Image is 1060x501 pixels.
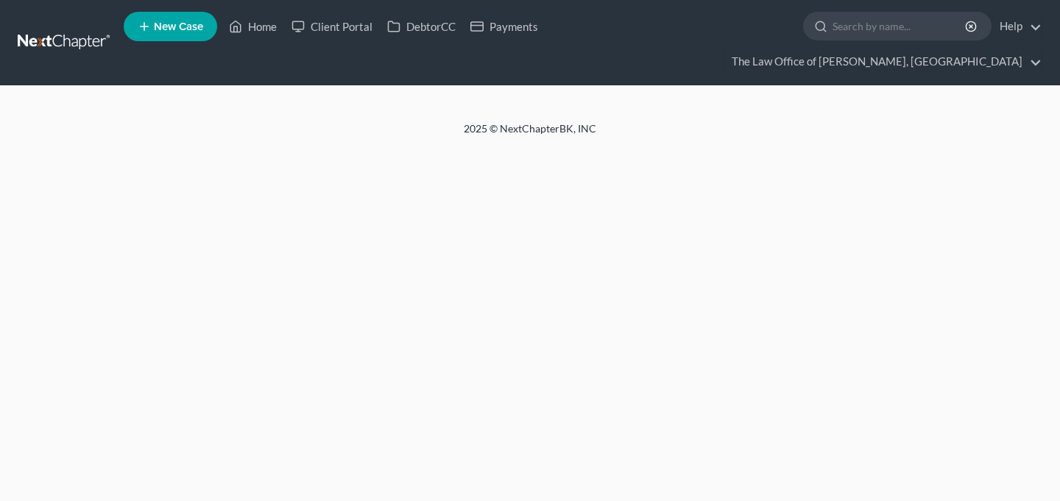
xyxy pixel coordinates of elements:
[154,21,203,32] span: New Case
[724,49,1042,75] a: The Law Office of [PERSON_NAME], [GEOGRAPHIC_DATA]
[110,121,950,148] div: 2025 © NextChapterBK, INC
[284,13,380,40] a: Client Portal
[833,13,967,40] input: Search by name...
[222,13,284,40] a: Home
[992,13,1042,40] a: Help
[463,13,545,40] a: Payments
[380,13,463,40] a: DebtorCC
